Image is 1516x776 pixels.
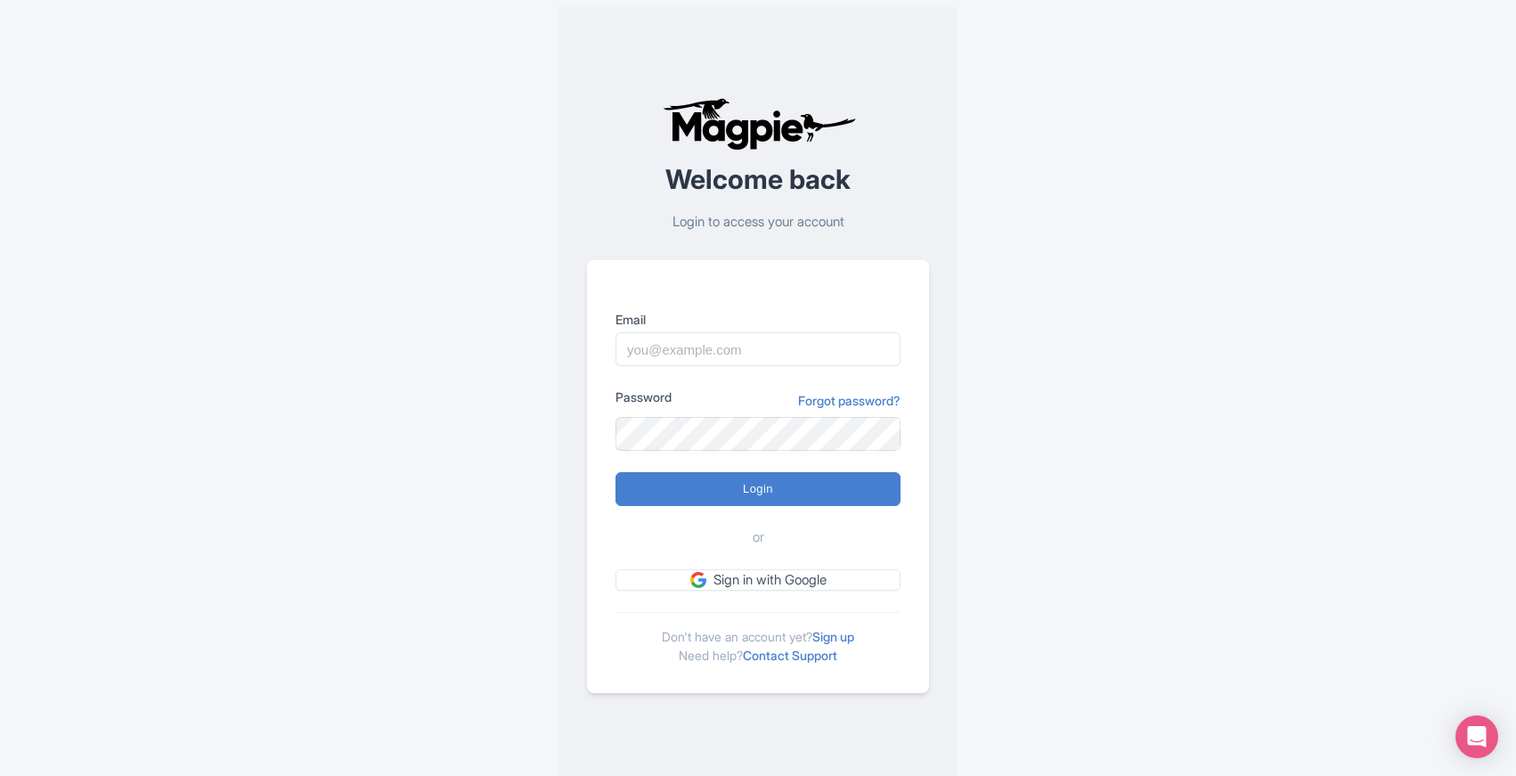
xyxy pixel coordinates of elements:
a: Sign up [812,629,854,644]
p: Login to access your account [587,212,929,233]
div: Open Intercom Messenger [1455,715,1498,758]
input: Login [615,472,901,506]
label: Password [615,388,672,406]
a: Sign in with Google [615,569,901,592]
div: Don't have an account yet? Need help? [615,612,901,665]
a: Contact Support [743,648,837,663]
label: Email [615,310,901,329]
a: Forgot password? [798,391,901,410]
input: you@example.com [615,332,901,366]
img: google.svg [690,572,706,588]
h2: Welcome back [587,165,929,194]
img: logo-ab69f6fb50320c5b225c76a69d11143b.png [658,97,859,151]
span: or [753,527,764,548]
